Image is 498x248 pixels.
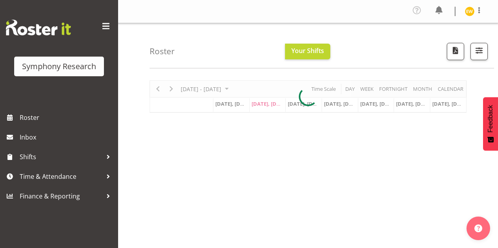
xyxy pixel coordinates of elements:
[291,46,324,55] span: Your Shifts
[487,105,494,132] span: Feedback
[470,43,488,60] button: Filter Shifts
[20,190,102,202] span: Finance & Reporting
[150,47,175,56] h4: Roster
[20,112,114,123] span: Roster
[474,224,482,232] img: help-xxl-2.png
[20,131,114,143] span: Inbox
[20,151,102,163] span: Shifts
[447,43,464,60] button: Download a PDF of the roster according to the set date range.
[465,7,474,16] img: enrica-walsh11863.jpg
[20,171,102,182] span: Time & Attendance
[285,44,330,59] button: Your Shifts
[483,97,498,151] button: Feedback - Show survey
[6,20,71,35] img: Rosterit website logo
[22,61,96,72] div: Symphony Research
